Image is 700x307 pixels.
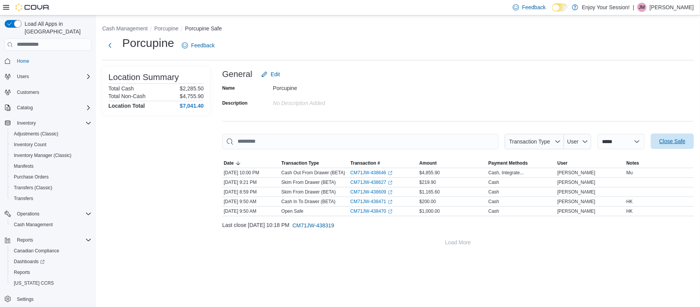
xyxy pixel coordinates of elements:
[2,102,95,113] button: Catalog
[2,55,95,67] button: Home
[419,199,436,205] span: $200.00
[8,128,95,139] button: Adjustments (Classic)
[14,118,39,128] button: Inventory
[11,220,91,229] span: Cash Management
[222,178,280,187] div: [DATE] 9:21 PM
[637,3,647,12] div: Jessica McPhee
[14,185,52,191] span: Transfers (Classic)
[222,235,694,250] button: Load More
[351,170,392,176] a: CM71JW-438646External link
[522,3,545,11] span: Feedback
[102,38,118,53] button: Next
[224,160,234,166] span: Date
[108,73,179,82] h3: Location Summary
[2,209,95,219] button: Operations
[2,118,95,128] button: Inventory
[2,71,95,82] button: Users
[11,257,91,266] span: Dashboards
[17,211,40,217] span: Operations
[14,87,91,97] span: Customers
[8,139,95,150] button: Inventory Count
[557,160,568,166] span: User
[222,70,252,79] h3: General
[8,267,95,278] button: Reports
[8,219,95,230] button: Cash Management
[14,195,33,202] span: Transfers
[625,159,694,168] button: Notes
[11,246,91,255] span: Canadian Compliance
[489,160,528,166] span: Payment Methods
[11,194,36,203] a: Transfers
[154,25,178,32] button: Porcupine
[14,118,91,128] span: Inventory
[108,103,145,109] h4: Location Total
[11,257,48,266] a: Dashboards
[557,189,595,195] span: [PERSON_NAME]
[556,159,625,168] button: User
[102,25,694,34] nav: An example of EuiBreadcrumbs
[489,179,499,185] div: Cash
[281,208,303,214] p: Open Safe
[222,218,694,233] div: Last close [DATE] 10:18 PM
[349,159,418,168] button: Transaction #
[487,159,556,168] button: Payment Methods
[582,3,630,12] p: Enjoy Your Session!
[552,3,568,12] input: Dark Mode
[271,70,280,78] span: Edit
[11,172,91,182] span: Purchase Orders
[627,199,633,205] span: HK
[14,174,49,180] span: Purchase Orders
[281,189,336,195] p: Skim From Drawer (BETA)
[8,193,95,204] button: Transfers
[11,172,52,182] a: Purchase Orders
[14,152,71,159] span: Inventory Manager (Classic)
[14,269,30,275] span: Reports
[14,72,91,81] span: Users
[179,38,218,53] a: Feedback
[8,150,95,161] button: Inventory Manager (Classic)
[180,93,204,99] p: $4,755.90
[388,200,392,204] svg: External link
[122,35,174,51] h1: Porcupine
[17,120,36,126] span: Inventory
[557,208,595,214] span: [PERSON_NAME]
[659,137,685,145] span: Close Safe
[289,218,338,233] button: CM71JW-438319
[11,151,91,160] span: Inventory Manager (Classic)
[11,268,33,277] a: Reports
[22,20,91,35] span: Load All Apps in [GEOGRAPHIC_DATA]
[180,85,204,92] p: $2,285.50
[14,248,59,254] span: Canadian Compliance
[388,180,392,185] svg: External link
[14,88,42,97] a: Customers
[489,208,499,214] div: Cash
[351,179,392,185] a: CM71JW-438627External link
[351,160,380,166] span: Transaction #
[222,207,280,216] div: [DATE] 9:50 AM
[11,220,56,229] a: Cash Management
[489,199,499,205] div: Cash
[418,159,487,168] button: Amount
[627,208,633,214] span: HK
[11,279,57,288] a: [US_STATE] CCRS
[14,280,54,286] span: [US_STATE] CCRS
[627,170,633,176] span: Mu
[17,73,29,80] span: Users
[17,58,29,64] span: Home
[14,131,58,137] span: Adjustments (Classic)
[102,25,148,32] button: Cash Management
[14,235,36,245] button: Reports
[557,179,595,185] span: [PERSON_NAME]
[11,194,91,203] span: Transfers
[8,161,95,172] button: Manifests
[14,72,32,81] button: Users
[419,208,440,214] span: $1,000.00
[293,222,334,229] span: CM71JW-438319
[281,179,336,185] p: Skim From Drawer (BETA)
[222,187,280,197] div: [DATE] 8:59 PM
[17,237,33,243] span: Reports
[14,103,36,112] button: Catalog
[108,93,146,99] h6: Total Non-Cash
[11,129,91,138] span: Adjustments (Classic)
